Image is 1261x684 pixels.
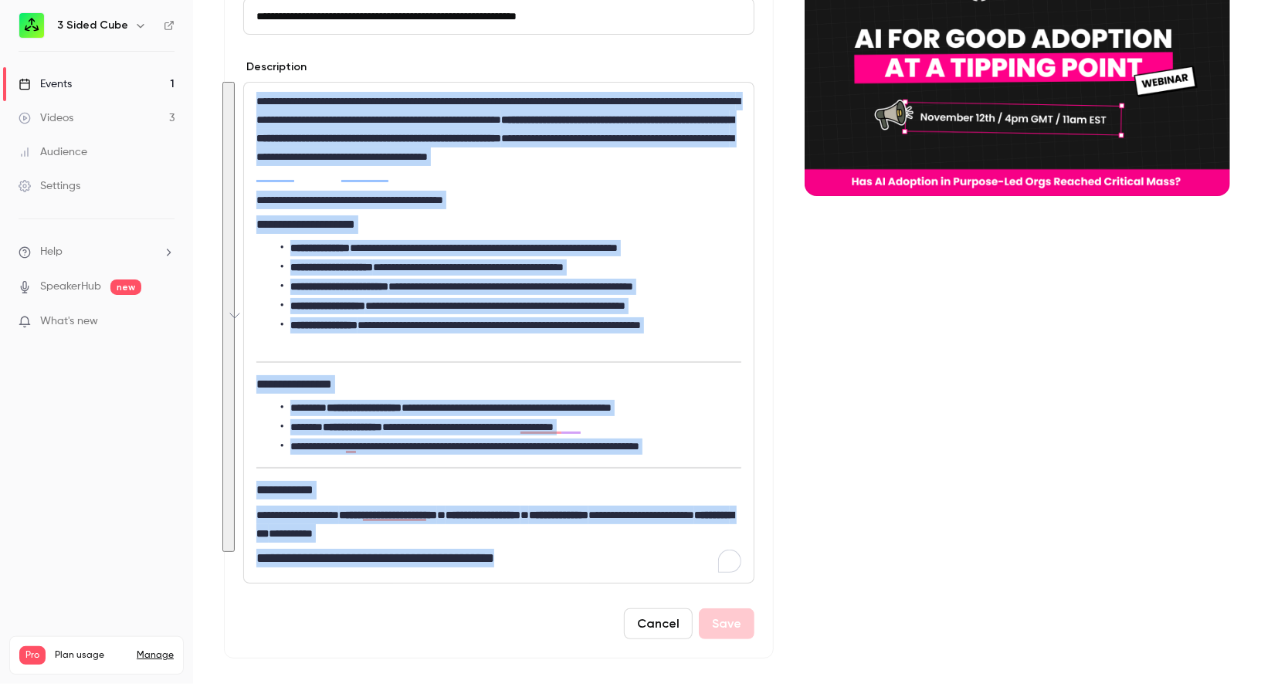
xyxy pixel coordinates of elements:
[40,244,63,260] span: Help
[19,244,175,260] li: help-dropdown-opener
[244,83,754,583] div: To enrich screen reader interactions, please activate Accessibility in Grammarly extension settings
[624,608,693,639] button: Cancel
[55,649,127,662] span: Plan usage
[40,279,101,295] a: SpeakerHub
[244,83,754,583] div: editor
[19,110,73,126] div: Videos
[243,82,754,584] section: description
[40,313,98,330] span: What's new
[19,76,72,92] div: Events
[57,18,128,33] h6: 3 Sided Cube
[243,59,307,75] label: Description
[19,144,87,160] div: Audience
[137,649,174,662] a: Manage
[110,279,141,295] span: new
[19,646,46,665] span: Pro
[19,13,44,38] img: 3 Sided Cube
[19,178,80,194] div: Settings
